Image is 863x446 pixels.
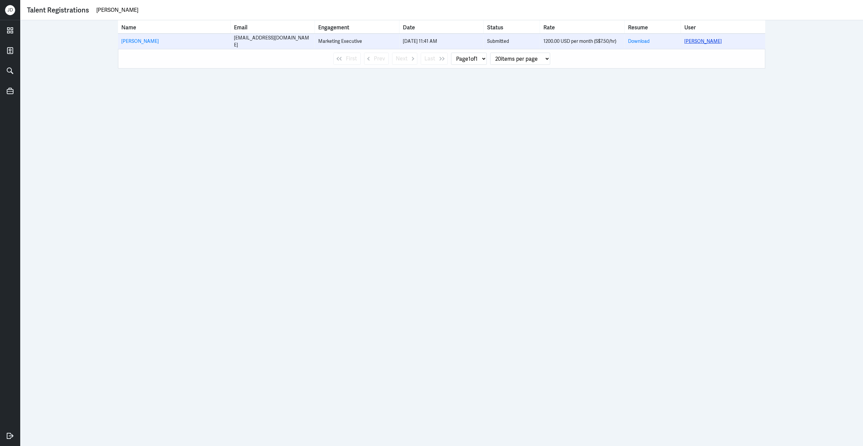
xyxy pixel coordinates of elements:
[333,53,361,65] button: First
[5,5,15,15] div: J D
[121,38,159,44] a: [PERSON_NAME]
[392,53,417,65] button: Next
[625,34,681,49] td: Resume
[374,55,385,63] span: Prev
[231,34,315,49] td: Email
[487,38,536,45] div: Submitted
[681,34,765,49] td: User
[118,20,231,33] th: Toggle SortBy
[628,38,650,44] a: Download
[540,34,624,49] td: Rate
[540,20,624,33] th: Toggle SortBy
[543,38,621,45] div: 1200.00 USD per month (S$7.50/hr)
[315,34,399,49] td: Engagement
[421,53,448,65] button: Last
[96,5,856,15] input: Search
[27,5,89,15] div: Talent Registrations
[118,34,231,49] td: Name
[315,20,399,33] th: Toggle SortBy
[424,55,435,63] span: Last
[399,34,484,49] td: Date
[681,20,765,33] th: User
[396,55,408,63] span: Next
[234,34,311,49] div: [EMAIL_ADDRESS][DOMAIN_NAME]
[684,38,722,44] a: [PERSON_NAME]
[625,20,681,33] th: Resume
[484,34,540,49] td: Status
[318,38,395,45] div: Marketing Executive
[484,20,540,33] th: Toggle SortBy
[346,55,357,63] span: First
[364,53,389,65] button: Prev
[403,38,480,45] div: [DATE] 11:41 AM
[231,20,315,33] th: Toggle SortBy
[399,20,484,33] th: Toggle SortBy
